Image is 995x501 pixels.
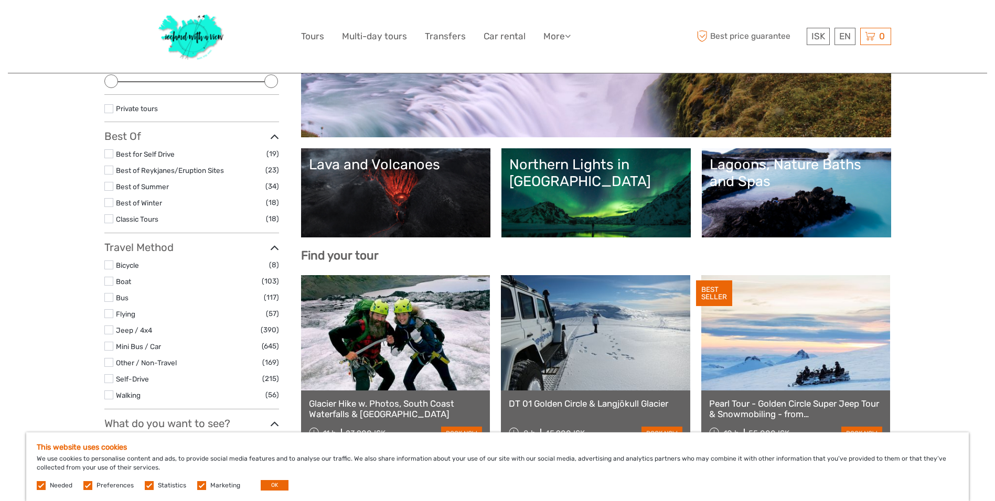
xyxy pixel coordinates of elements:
a: Pearl Tour - Golden Circle Super Jeep Tour & Snowmobiling - from [GEOGRAPHIC_DATA] [709,398,883,420]
span: 11 h [323,429,336,438]
h3: Travel Method [104,241,279,254]
span: (57) [266,308,279,320]
a: Lagoons, Nature Baths and Spas [710,156,883,230]
a: Jeep / 4x4 [116,326,152,334]
span: (169) [262,356,279,368]
a: Car rental [484,29,526,44]
a: Walking [116,391,141,399]
div: 45.900 ISK [545,429,585,438]
a: Flying [116,310,135,318]
h3: What do you want to see? [104,417,279,430]
a: Boat [116,277,131,286]
h5: This website uses cookies [37,443,958,452]
a: More [543,29,571,44]
span: 10 h [724,429,739,438]
a: Mini Bus / Car [116,342,161,351]
h3: Best Of [104,130,279,143]
a: DT 01 Golden Circle & Langjökull Glacier [509,398,682,409]
span: (117) [264,291,279,303]
span: (34) [265,180,279,192]
div: We use cookies to personalise content and ads, to provide social media features and to analyse ou... [26,432,969,501]
a: Glacier Hike w. Photos, South Coast Waterfalls & [GEOGRAPHIC_DATA] [309,398,483,420]
div: Northern Lights in [GEOGRAPHIC_DATA] [509,156,683,190]
span: Best price guarantee [694,28,804,45]
a: Lava and Volcanoes [309,156,483,230]
b: Find your tour [301,248,379,263]
button: OK [261,480,288,491]
a: Tours [301,29,324,44]
a: book now [441,427,482,440]
a: Golden Circle [309,56,883,129]
label: Marketing [210,481,240,490]
label: Preferences [97,481,134,490]
span: ISK [811,31,825,41]
a: Best of Summer [116,182,169,191]
a: Other / Non-Travel [116,358,177,367]
a: Self-Drive [116,375,149,383]
a: Best of Winter [116,199,162,207]
div: BEST SELLER [696,280,732,307]
span: (8) [269,259,279,271]
div: Lava and Volcanoes [309,156,483,173]
label: Needed [50,481,72,490]
a: Private tours [116,104,158,113]
span: (103) [262,275,279,287]
span: (19) [266,148,279,160]
span: (645) [262,340,279,352]
span: (56) [265,389,279,401]
a: Classic Tours [116,215,158,223]
img: 1077-ca632067-b948-436b-9c7a-efe9894e108b_logo_big.jpg [153,8,230,65]
div: 23.900 ISK [346,429,386,438]
span: (18) [266,213,279,225]
a: Best of Reykjanes/Eruption Sites [116,166,224,175]
span: (23) [265,164,279,176]
a: Bus [116,293,129,302]
p: We're away right now. Please check back later! [15,18,119,27]
span: (215) [262,373,279,385]
a: Bicycle [116,261,139,269]
span: 0 [878,31,886,41]
a: Best for Self Drive [116,150,175,158]
div: Lagoons, Nature Baths and Spas [710,156,883,190]
span: (390) [261,324,279,336]
a: book now [641,427,682,440]
label: Statistics [158,481,186,490]
a: Transfers [425,29,466,44]
div: 55.000 ISK [748,429,789,438]
span: (18) [266,197,279,209]
a: Multi-day tours [342,29,407,44]
span: 8 h [523,429,536,438]
div: EN [834,28,855,45]
button: Open LiveChat chat widget [121,16,133,29]
a: Northern Lights in [GEOGRAPHIC_DATA] [509,156,683,230]
a: book now [841,427,882,440]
